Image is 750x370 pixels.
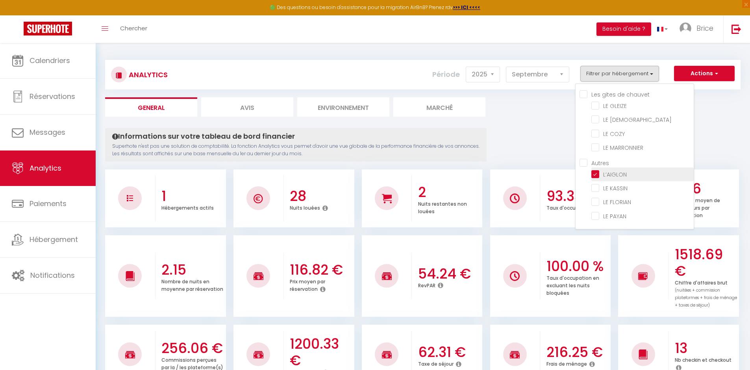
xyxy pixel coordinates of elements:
[30,56,70,65] span: Calendriers
[675,278,737,309] p: Chiffre d'affaires brut
[675,355,731,363] p: Nb checkin et checkout
[603,130,625,138] span: LE COZY
[297,97,389,117] li: Environnement
[290,188,352,205] h3: 28
[127,66,168,84] h3: Analytics
[393,97,485,117] li: Marché
[161,262,224,278] h3: 2.15
[418,359,454,367] p: Taxe de séjour
[201,97,293,117] li: Avis
[418,266,481,282] h3: 54.24 €
[30,199,67,208] span: Paiements
[290,203,320,211] p: Nuits louées
[674,15,723,43] a: ... Brice
[290,262,352,278] h3: 116.82 €
[105,97,197,117] li: General
[675,340,737,357] h3: 13
[120,24,147,32] span: Chercher
[127,195,133,201] img: NO IMAGE
[453,4,480,11] a: >>> ICI <<<<
[161,277,223,292] p: Nombre de nuits en moyenne par réservation
[675,180,737,197] h3: 1.46
[638,271,648,281] img: NO IMAGE
[418,281,435,289] p: RevPAR
[731,24,741,34] img: logout
[30,91,75,101] span: Réservations
[546,344,609,361] h3: 216.25 €
[546,203,592,211] p: Taux d'occupation
[114,15,153,43] a: Chercher
[418,344,481,361] h3: 62.31 €
[675,195,720,219] p: Nombre moyen de voyageurs par réservation
[112,132,480,141] h4: Informations sur votre tableau de bord financier
[290,336,352,369] h3: 1200.33 €
[675,246,737,279] h3: 1518.69 €
[675,287,737,308] span: (nuitées + commission plateformes + frais de ménage + taxes de séjour)
[510,271,520,281] img: NO IMAGE
[30,163,61,173] span: Analytics
[418,184,481,201] h3: 2
[546,188,609,205] h3: 93.33 %
[30,127,65,137] span: Messages
[580,66,659,82] button: Filtrer par hébergement
[432,66,460,83] label: Période
[161,188,224,205] h3: 1
[546,273,599,296] p: Taux d'occupation en excluant les nuits bloquées
[30,270,75,280] span: Notifications
[596,22,651,36] button: Besoin d'aide ?
[546,359,587,367] p: Frais de ménage
[112,143,480,158] p: Superhote n'est pas une solution de comptabilité. La fonction Analytics vous permet d'avoir une v...
[290,277,325,292] p: Prix moyen par réservation
[30,234,78,244] span: Hébergement
[546,258,609,275] h3: 100.00 %
[674,66,735,82] button: Actions
[603,144,643,152] span: LE MARRONNIER
[161,340,224,357] h3: 256.06 €
[603,212,626,220] span: LE PAYAN
[161,203,214,211] p: Hébergements actifs
[680,22,691,34] img: ...
[418,199,467,215] p: Nuits restantes non louées
[24,22,72,35] img: Super Booking
[696,23,713,33] span: Brice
